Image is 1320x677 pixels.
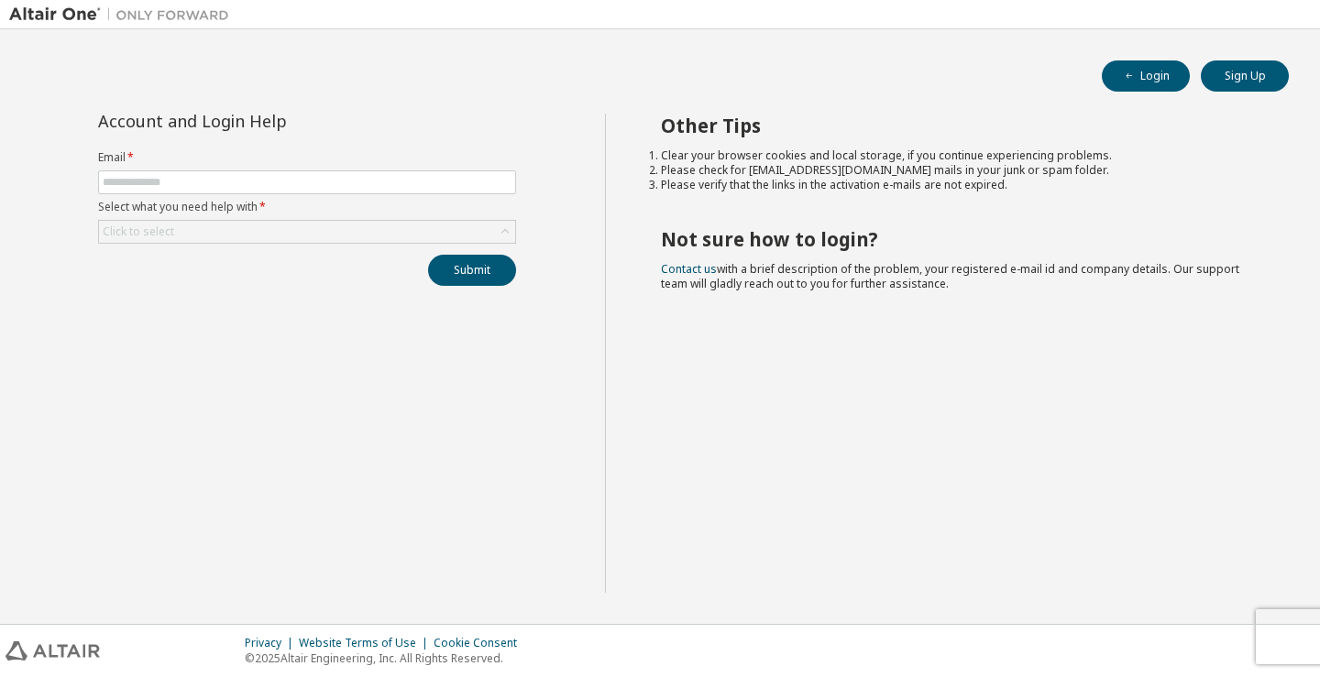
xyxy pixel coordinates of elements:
div: Cookie Consent [434,636,528,650]
li: Clear your browser cookies and local storage, if you continue experiencing problems. [661,148,1257,163]
h2: Not sure how to login? [661,227,1257,251]
img: altair_logo.svg [5,641,100,661]
button: Sign Up [1201,60,1289,92]
li: Please check for [EMAIL_ADDRESS][DOMAIN_NAME] mails in your junk or spam folder. [661,163,1257,178]
div: Account and Login Help [98,114,433,128]
h2: Other Tips [661,114,1257,137]
li: Please verify that the links in the activation e-mails are not expired. [661,178,1257,192]
label: Email [98,150,516,165]
label: Select what you need help with [98,200,516,214]
div: Website Terms of Use [299,636,434,650]
div: Click to select [103,224,174,239]
p: © 2025 Altair Engineering, Inc. All Rights Reserved. [245,650,528,666]
div: Click to select [99,221,515,243]
button: Login [1102,60,1190,92]
img: Altair One [9,5,238,24]
span: with a brief description of the problem, your registered e-mail id and company details. Our suppo... [661,261,1239,291]
div: Privacy [245,636,299,650]
a: Contact us [661,261,717,277]
button: Submit [428,255,516,286]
